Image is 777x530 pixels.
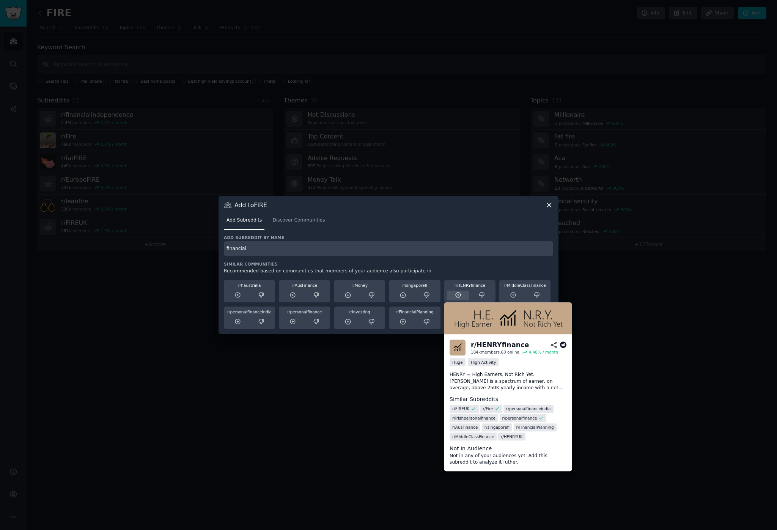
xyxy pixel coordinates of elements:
input: Enter subreddit name and press enter [224,241,553,256]
img: High Earner, Not Rich Yet [444,302,572,334]
div: Huge [450,358,466,366]
div: Money [337,283,383,288]
img: HENRYfinance [450,340,466,355]
span: r/ [292,283,295,288]
span: r/ [227,310,230,314]
span: r/ [504,283,507,288]
span: r/ AusFinance [452,425,478,430]
div: AusFinance [282,283,327,288]
div: fiaustralia [226,283,272,288]
div: MiddleClassFinance [502,283,548,288]
span: r/ HENRYUK [501,434,523,439]
span: r/ FinancialPlanning [516,425,554,430]
a: Discover Communities [270,214,327,230]
div: personalfinance [282,309,327,315]
span: r/ Fire [483,406,493,411]
h3: Similar Communities [224,261,553,267]
span: r/ singaporefi [484,425,510,430]
div: High Activity [468,358,499,366]
a: Add Subreddits [224,214,264,230]
dd: Not in any of your audiences yet. Add this subreddit to analyze it futher. [450,453,566,466]
div: FinancialPlanning [392,309,438,315]
span: r/ irishpersonalfinance [452,415,495,421]
span: r/ FIREUK [452,406,470,411]
span: r/ [402,283,405,288]
span: r/ [352,283,355,288]
div: HENRYfinance [447,283,493,288]
dt: Similar Subreddits [450,395,566,403]
div: singaporefi [392,283,438,288]
div: Recommended based on communities that members of your audience also participate in. [224,268,553,275]
div: r/ HENRYfinance [471,340,529,350]
div: personalfinanceindia [226,309,272,315]
h3: Add subreddit by name [224,235,553,240]
span: r/ [396,310,399,314]
div: 4.48 % / month [529,349,558,355]
span: r/ personalfinance [502,415,537,421]
span: Discover Communities [272,217,325,224]
span: r/ [349,310,352,314]
span: r/ [454,283,457,288]
dt: Not In Audience [450,445,566,453]
span: r/ personalfinanceindia [506,406,551,411]
div: investing [337,309,383,315]
div: 184k members, 60 online [471,349,519,355]
span: r/ [287,310,290,314]
span: Add Subreddits [226,217,262,224]
span: r/ [238,283,241,288]
h3: Add to FIRE [234,201,267,209]
p: HENRY = High Earners, Not Rich Yet. [PERSON_NAME] is a spectrum of earner, on average, above 250K... [450,371,566,392]
span: r/ MiddleClassFinance [452,434,494,439]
